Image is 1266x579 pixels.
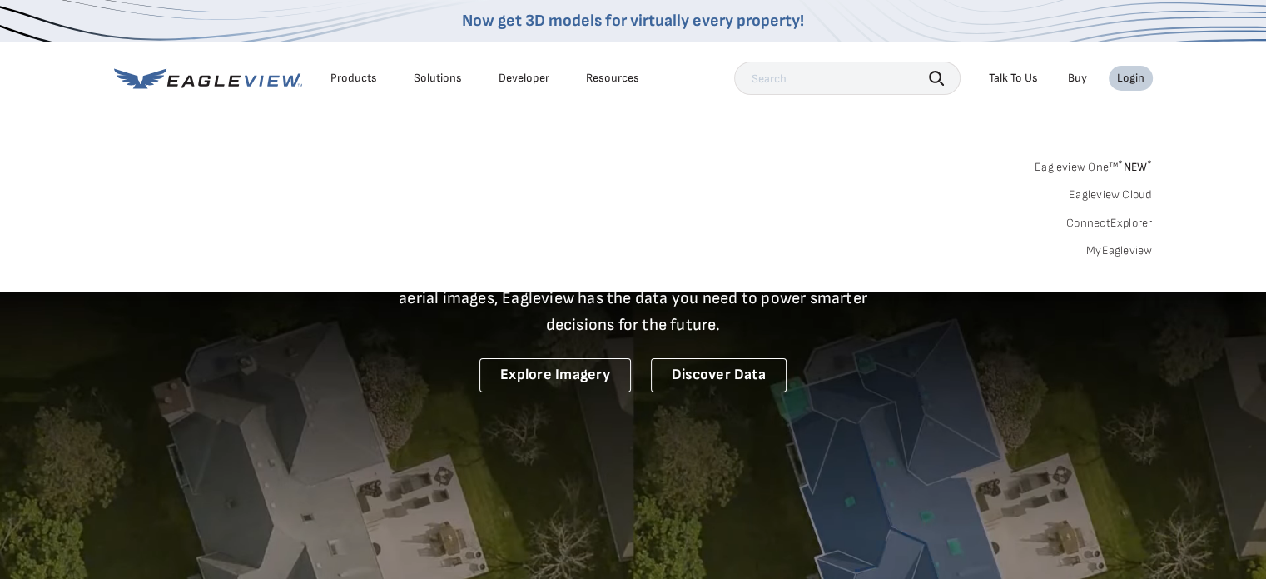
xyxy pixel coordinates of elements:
[1086,243,1153,258] a: MyEagleview
[479,358,631,392] a: Explore Imagery
[499,71,549,86] a: Developer
[379,258,888,338] p: A new era starts here. Built on more than 3.5 billion high-resolution aerial images, Eagleview ha...
[330,71,377,86] div: Products
[414,71,462,86] div: Solutions
[586,71,639,86] div: Resources
[651,358,787,392] a: Discover Data
[734,62,961,95] input: Search
[1068,71,1087,86] a: Buy
[1069,187,1153,202] a: Eagleview Cloud
[1066,216,1153,231] a: ConnectExplorer
[1035,155,1153,174] a: Eagleview One™*NEW*
[1117,71,1144,86] div: Login
[1118,160,1152,174] span: NEW
[989,71,1038,86] div: Talk To Us
[462,11,804,31] a: Now get 3D models for virtually every property!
